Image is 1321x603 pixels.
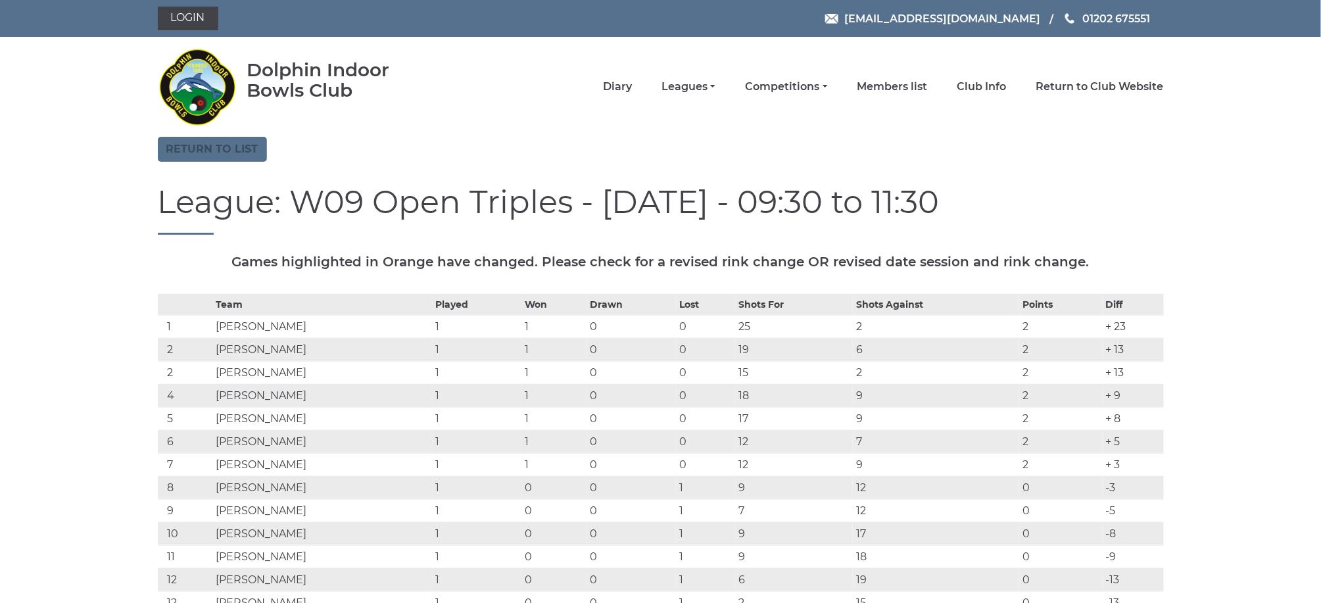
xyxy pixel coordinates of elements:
[844,12,1040,24] span: [EMAIL_ADDRESS][DOMAIN_NAME]
[587,361,677,384] td: 0
[433,407,522,430] td: 1
[158,137,267,162] a: Return to list
[1036,80,1164,94] a: Return to Club Website
[736,294,853,315] th: Shots For
[853,315,1019,338] td: 2
[521,453,587,476] td: 1
[1103,361,1164,384] td: + 13
[1065,13,1074,24] img: Phone us
[212,430,432,453] td: [PERSON_NAME]
[212,407,432,430] td: [PERSON_NAME]
[587,384,677,407] td: 0
[433,568,522,591] td: 1
[1082,12,1150,24] span: 01202 675551
[521,315,587,338] td: 1
[521,499,587,522] td: 0
[1019,499,1103,522] td: 0
[521,545,587,568] td: 0
[587,430,677,453] td: 0
[1019,453,1103,476] td: 2
[521,361,587,384] td: 1
[853,407,1019,430] td: 9
[587,522,677,545] td: 0
[957,80,1007,94] a: Club Info
[433,384,522,407] td: 1
[1103,338,1164,361] td: + 13
[1019,407,1103,430] td: 2
[521,522,587,545] td: 0
[521,338,587,361] td: 1
[247,60,431,101] div: Dolphin Indoor Bowls Club
[1103,545,1164,568] td: -9
[433,361,522,384] td: 1
[676,384,735,407] td: 0
[853,499,1019,522] td: 12
[853,294,1019,315] th: Shots Against
[1103,315,1164,338] td: + 23
[676,407,735,430] td: 0
[853,476,1019,499] td: 12
[736,315,853,338] td: 25
[676,522,735,545] td: 1
[158,41,237,133] img: Dolphin Indoor Bowls Club
[158,476,213,499] td: 8
[1019,338,1103,361] td: 2
[676,315,735,338] td: 0
[676,361,735,384] td: 0
[433,499,522,522] td: 1
[676,545,735,568] td: 1
[676,430,735,453] td: 0
[661,80,715,94] a: Leagues
[853,568,1019,591] td: 19
[853,384,1019,407] td: 9
[212,476,432,499] td: [PERSON_NAME]
[158,545,213,568] td: 11
[587,476,677,499] td: 0
[433,338,522,361] td: 1
[676,294,735,315] th: Lost
[1103,294,1164,315] th: Diff
[1019,522,1103,545] td: 0
[212,338,432,361] td: [PERSON_NAME]
[1019,294,1103,315] th: Points
[1103,476,1164,499] td: -3
[676,453,735,476] td: 0
[736,568,853,591] td: 6
[825,14,838,24] img: Email
[158,522,213,545] td: 10
[853,361,1019,384] td: 2
[1103,522,1164,545] td: -8
[587,545,677,568] td: 0
[736,522,853,545] td: 9
[587,453,677,476] td: 0
[1019,430,1103,453] td: 2
[736,430,853,453] td: 12
[1019,476,1103,499] td: 0
[212,499,432,522] td: [PERSON_NAME]
[1103,568,1164,591] td: -13
[1103,430,1164,453] td: + 5
[158,407,213,430] td: 5
[676,499,735,522] td: 1
[158,338,213,361] td: 2
[676,476,735,499] td: 1
[853,522,1019,545] td: 17
[1019,384,1103,407] td: 2
[736,453,853,476] td: 12
[212,361,432,384] td: [PERSON_NAME]
[212,453,432,476] td: [PERSON_NAME]
[521,430,587,453] td: 1
[1019,568,1103,591] td: 0
[853,453,1019,476] td: 9
[587,568,677,591] td: 0
[158,7,218,30] a: Login
[587,294,677,315] th: Drawn
[158,185,1164,235] h1: League: W09 Open Triples - [DATE] - 09:30 to 11:30
[736,499,853,522] td: 7
[158,568,213,591] td: 12
[1103,499,1164,522] td: -5
[853,430,1019,453] td: 7
[1019,315,1103,338] td: 2
[158,499,213,522] td: 9
[853,338,1019,361] td: 6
